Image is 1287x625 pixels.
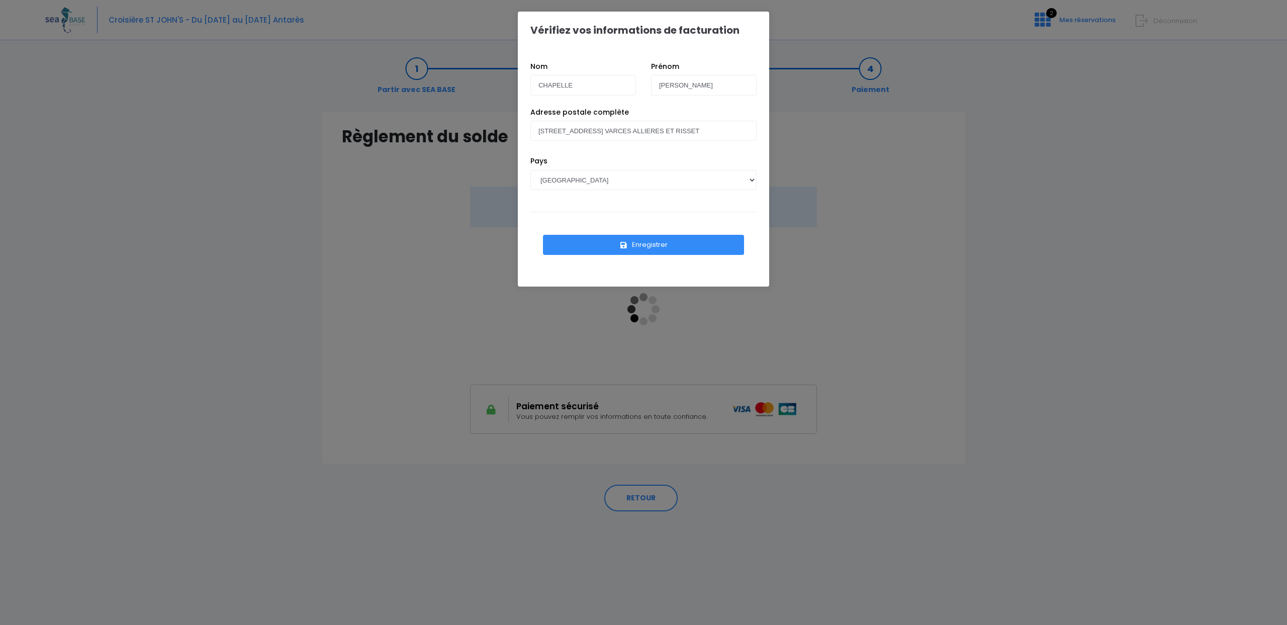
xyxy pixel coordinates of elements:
button: Enregistrer [543,235,744,255]
label: Nom [530,61,547,72]
h1: Vérifiez vos informations de facturation [530,24,740,36]
label: Prénom [651,61,679,72]
label: Pays [530,156,547,166]
label: Adresse postale complète [530,107,629,118]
